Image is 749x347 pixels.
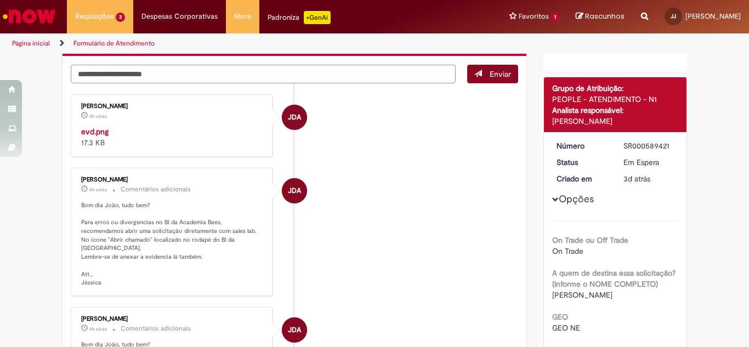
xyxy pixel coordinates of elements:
[282,317,307,343] div: Jessica De Andrade
[282,178,307,203] div: Jessica De Andrade
[552,246,583,256] span: On Trade
[89,113,107,120] time: 29/09/2025 10:09:15
[288,317,301,343] span: JDA
[234,11,251,22] span: More
[585,11,625,21] span: Rascunhos
[548,157,616,168] dt: Status
[81,316,264,322] div: [PERSON_NAME]
[116,13,125,22] span: 3
[81,127,109,136] a: evd.png
[519,11,549,22] span: Favoritos
[552,290,612,300] span: [PERSON_NAME]
[552,323,580,333] span: GEO NE
[288,178,301,204] span: JDA
[1,5,58,27] img: ServiceNow
[71,65,456,83] textarea: Digite sua mensagem aqui...
[304,11,331,24] p: +GenAi
[623,174,650,184] span: 3d atrás
[552,105,679,116] div: Analista responsável:
[89,326,107,332] time: 29/09/2025 10:07:15
[685,12,741,21] span: [PERSON_NAME]
[552,268,676,289] b: A quem de destina essa solicitação? (Informe o NOME COMPLETO)
[576,12,625,22] a: Rascunhos
[81,126,264,148] div: 17.3 KB
[623,140,674,151] div: SR000589421
[141,11,218,22] span: Despesas Corporativas
[89,326,107,332] span: 4h atrás
[268,11,331,24] div: Padroniza
[8,33,491,54] ul: Trilhas de página
[89,186,107,193] time: 29/09/2025 10:07:26
[548,140,616,151] dt: Número
[81,177,264,183] div: [PERSON_NAME]
[288,104,301,130] span: JDA
[548,173,616,184] dt: Criado em
[552,94,679,105] div: PEOPLE - ATENDIMENTO - N1
[467,65,518,83] button: Enviar
[121,185,191,194] small: Comentários adicionais
[623,173,674,184] div: 26/09/2025 16:05:55
[73,39,155,48] a: Formulário de Atendimento
[552,116,679,127] div: [PERSON_NAME]
[121,324,191,333] small: Comentários adicionais
[623,174,650,184] time: 26/09/2025 16:05:55
[81,201,264,287] p: Bom dia João, tudo bem? Para erros ou divergencias no BI da Academia Bees, recomendamos abrir uma...
[282,105,307,130] div: Jessica De Andrade
[671,13,676,20] span: JJ
[89,113,107,120] span: 4h atrás
[89,186,107,193] span: 4h atrás
[582,45,608,54] small: exibindo
[12,39,50,48] a: Página inicial
[552,312,568,322] b: GEO
[81,103,264,110] div: [PERSON_NAME]
[490,69,511,79] span: Enviar
[551,13,559,22] span: 1
[75,11,114,22] span: Requisições
[623,157,674,168] div: Em Espera
[552,235,628,245] b: On Trade ou Off Trade
[552,83,679,94] div: Grupo de Atribuição:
